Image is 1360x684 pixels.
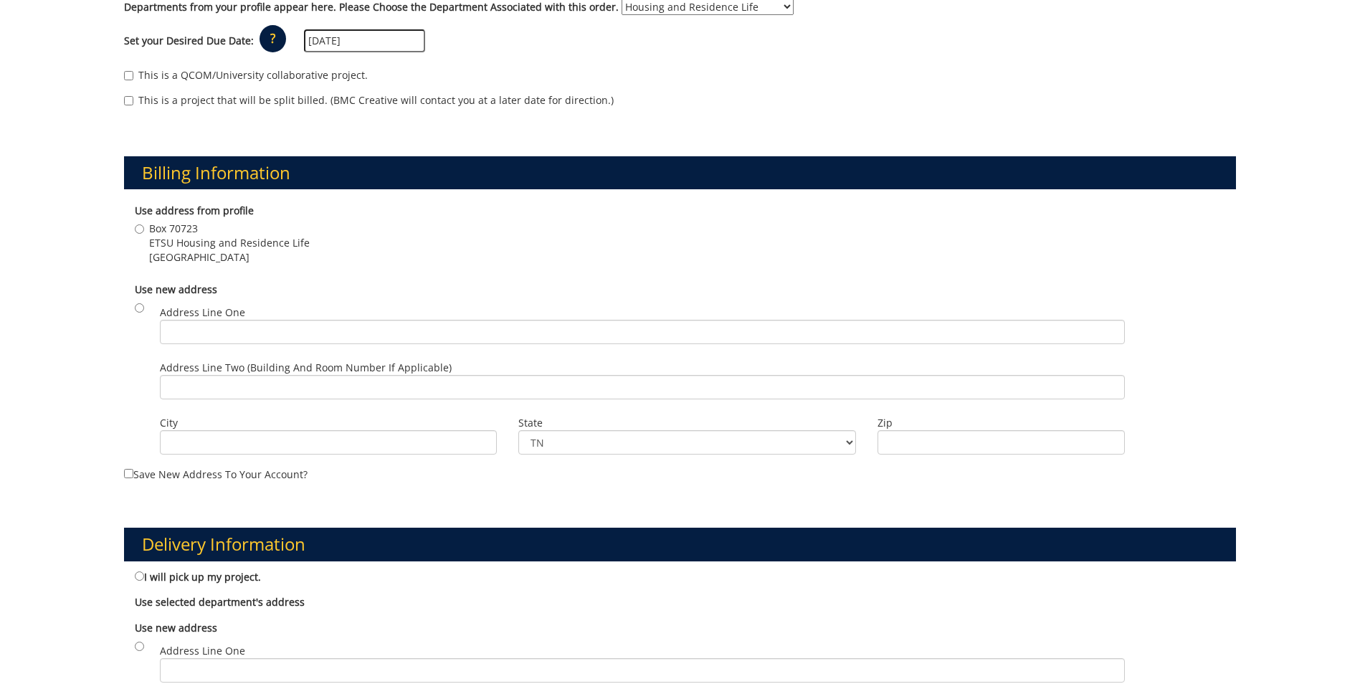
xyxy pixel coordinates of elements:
label: I will pick up my project. [135,569,261,584]
h3: Delivery Information [124,528,1236,561]
h3: Billing Information [124,156,1236,189]
p: ? [260,25,286,52]
input: I will pick up my project. [135,571,144,581]
label: Set your Desired Due Date: [124,34,254,48]
label: City [160,416,497,430]
b: Use new address [135,621,217,635]
span: [GEOGRAPHIC_DATA] [149,250,310,265]
b: Use address from profile [135,204,254,217]
label: Address Line Two (Building and Room Number if applicable) [160,361,1125,399]
span: Box 70723 [149,222,310,236]
label: Address Line One [160,305,1125,344]
input: Address Line Two (Building and Room Number if applicable) [160,375,1125,399]
input: Zip [878,430,1125,455]
label: Zip [878,416,1125,430]
label: State [518,416,855,430]
input: This is a project that will be split billed. (BMC Creative will contact you at a later date for d... [124,96,133,105]
label: Address Line One [160,644,1125,683]
input: This is a QCOM/University collaborative project. [124,71,133,80]
input: Address Line One [160,320,1125,344]
input: MM/DD/YYYY [304,29,425,52]
input: Save new address to your account? [124,469,133,478]
b: Use selected department's address [135,595,305,609]
label: This is a QCOM/University collaborative project. [124,68,368,82]
label: This is a project that will be split billed. (BMC Creative will contact you at a later date for d... [124,93,614,108]
input: Address Line One [160,658,1125,683]
input: Box 70723 ETSU Housing and Residence Life [GEOGRAPHIC_DATA] [135,224,144,234]
input: City [160,430,497,455]
span: ETSU Housing and Residence Life [149,236,310,250]
b: Use new address [135,282,217,296]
